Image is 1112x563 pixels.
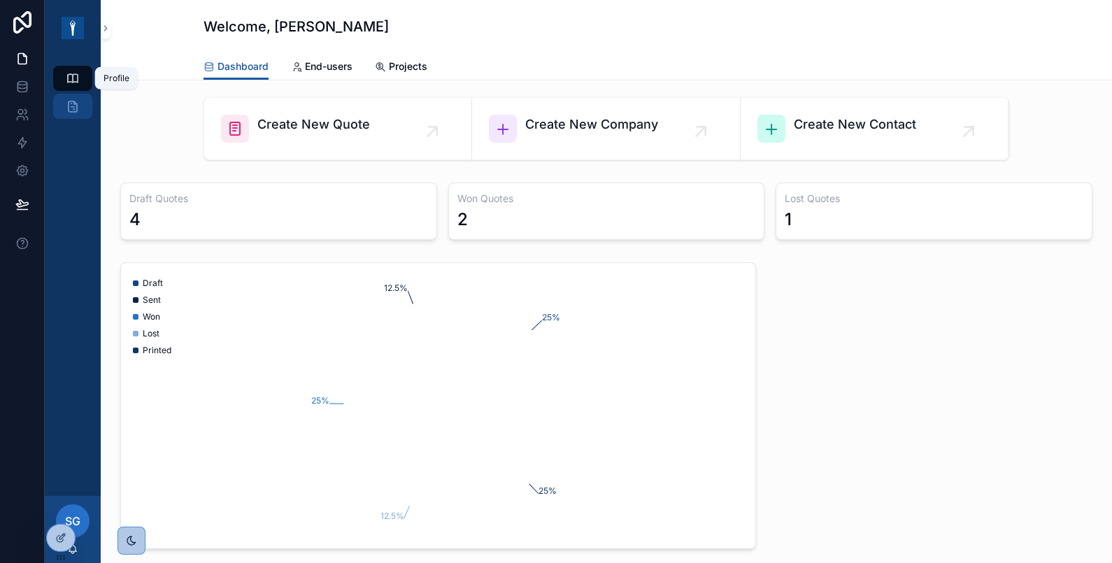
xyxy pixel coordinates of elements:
h3: Draft Quotes [129,192,428,206]
a: Dashboard [204,54,269,80]
span: Sent [143,294,161,306]
span: Create New Company [525,115,658,134]
a: Projects [375,54,427,82]
tspan: 12.5% [380,511,404,521]
h1: Welcome, [PERSON_NAME] [204,17,389,36]
tspan: 25% [539,485,557,496]
span: SG [65,513,80,529]
div: chart [129,271,747,540]
span: Printed [143,345,171,356]
tspan: 25% [542,312,560,322]
tspan: 25% [311,395,329,406]
div: Profile [104,73,129,84]
h3: Lost Quotes [785,192,1083,206]
span: Projects [389,59,427,73]
span: Dashboard [218,59,269,73]
span: Lost [143,328,159,339]
div: 2 [457,208,468,231]
div: 1 [785,208,792,231]
span: Draft [143,278,163,289]
span: Create New Quote [257,115,370,134]
h3: Won Quotes [457,192,756,206]
a: Create New Quote [204,98,472,159]
span: Won [143,311,160,322]
div: 4 [129,208,141,231]
span: Create New Contact [794,115,916,134]
tspan: 12.5% [384,283,408,293]
img: App logo [62,17,84,39]
div: scrollable content [45,56,101,137]
a: Create New Contact [741,98,1008,159]
a: Create New Company [472,98,740,159]
a: End-users [291,54,352,82]
span: End-users [305,59,352,73]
